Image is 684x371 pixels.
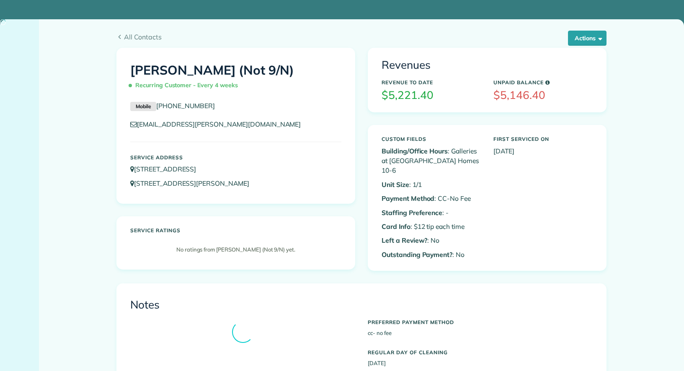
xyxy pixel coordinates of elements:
span: Recurring Customer - Every 4 weeks [130,78,241,93]
h5: First Serviced On [493,136,593,142]
h3: $5,221.40 [382,89,481,101]
b: Card Info [382,222,410,231]
p: : 1/1 [382,180,481,189]
p: : No [382,250,481,259]
button: Actions [568,31,607,46]
p: No ratings from [PERSON_NAME] (Not 9/N) yet. [134,246,337,254]
h3: Notes [130,299,593,311]
b: Left a Review? [382,236,427,244]
b: Building/Office Hours [382,147,448,155]
p: : CC-No Fee [382,194,481,203]
a: All Contacts [116,32,607,42]
a: [STREET_ADDRESS][PERSON_NAME] [130,179,257,187]
h5: Revenue to Date [382,80,481,85]
small: Mobile [130,102,156,111]
h5: Custom Fields [382,136,481,142]
p: : No [382,236,481,245]
span: All Contacts [124,32,607,42]
b: Payment Method [382,194,434,202]
p: : Galleries at [GEOGRAPHIC_DATA] Homes 10-6 [382,146,481,176]
h3: $5,146.40 [493,89,593,101]
h1: [PERSON_NAME] (Not 9/N) [130,63,341,93]
h5: Regular day of cleaning [368,350,593,355]
a: [EMAIL_ADDRESS][PERSON_NAME][DOMAIN_NAME] [130,120,309,128]
p: : $12 tip each time [382,222,481,231]
h5: Service Address [130,155,341,160]
a: Mobile[PHONE_NUMBER] [130,101,215,110]
h5: Preferred Payment Method [368,319,593,325]
b: Outstanding Payment? [382,250,452,259]
h5: Service ratings [130,228,341,233]
p: : - [382,208,481,218]
h3: Revenues [382,59,593,71]
p: [DATE] [493,146,593,156]
div: cc- no fee [DATE] [361,315,599,368]
a: [STREET_ADDRESS] [130,165,204,173]
b: Unit Size [382,180,409,189]
b: Staffing Preference [382,208,442,217]
h5: Unpaid Balance [493,80,593,85]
